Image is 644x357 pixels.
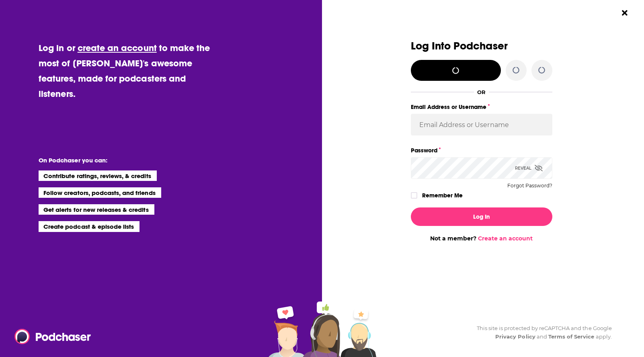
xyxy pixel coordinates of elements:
[39,221,139,232] li: Create podcast & episode lists
[14,329,92,344] img: Podchaser - Follow, Share and Rate Podcasts
[548,333,595,340] a: Terms of Service
[495,333,535,340] a: Privacy Policy
[411,40,552,52] h3: Log Into Podchaser
[411,114,552,135] input: Email Address or Username
[477,89,486,95] div: OR
[470,324,612,341] div: This site is protected by reCAPTCHA and the Google and apply.
[411,145,552,156] label: Password
[515,157,543,179] div: Reveal
[411,235,552,242] div: Not a member?
[411,207,552,226] button: Log In
[78,42,157,53] a: create an account
[478,235,533,242] a: Create an account
[39,187,161,198] li: Follow creators, podcasts, and friends
[39,204,154,215] li: Get alerts for new releases & credits
[617,5,632,21] button: Close Button
[39,156,199,164] li: On Podchaser you can:
[411,102,552,112] label: Email Address or Username
[422,190,463,201] label: Remember Me
[507,183,552,189] button: Forgot Password?
[39,170,157,181] li: Contribute ratings, reviews, & credits
[14,329,85,344] a: Podchaser - Follow, Share and Rate Podcasts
